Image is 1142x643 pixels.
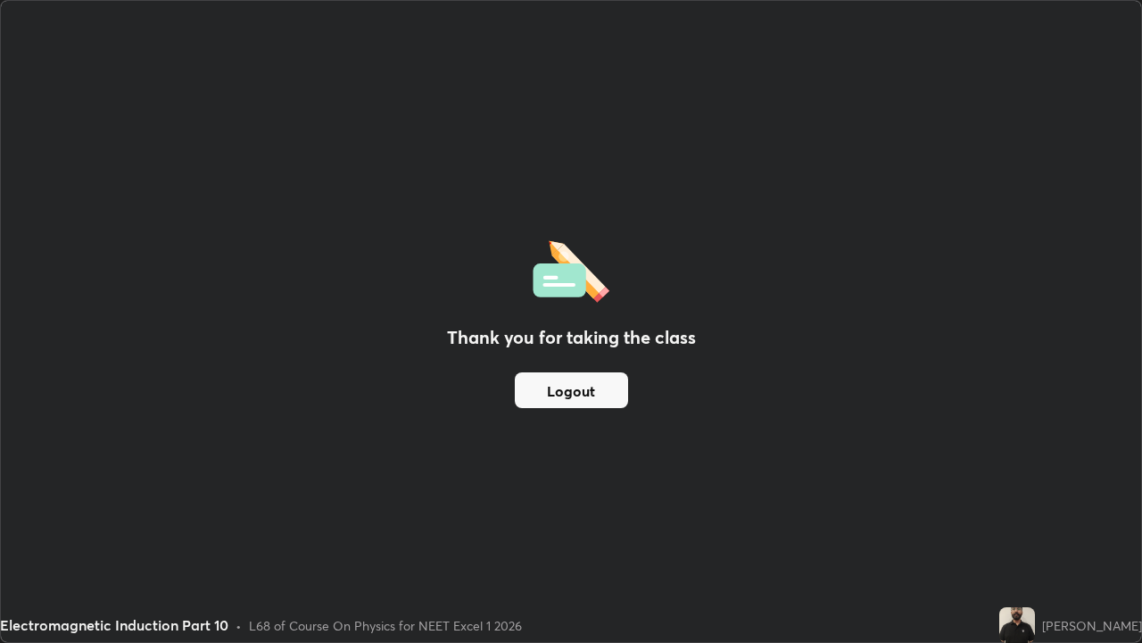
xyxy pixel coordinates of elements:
[249,616,522,635] div: L68 of Course On Physics for NEET Excel 1 2026
[999,607,1035,643] img: c21a7924776a486d90e20529bf12d3cf.jpg
[515,372,628,408] button: Logout
[533,235,609,303] img: offlineFeedback.1438e8b3.svg
[447,324,696,351] h2: Thank you for taking the class
[1042,616,1142,635] div: [PERSON_NAME]
[236,616,242,635] div: •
